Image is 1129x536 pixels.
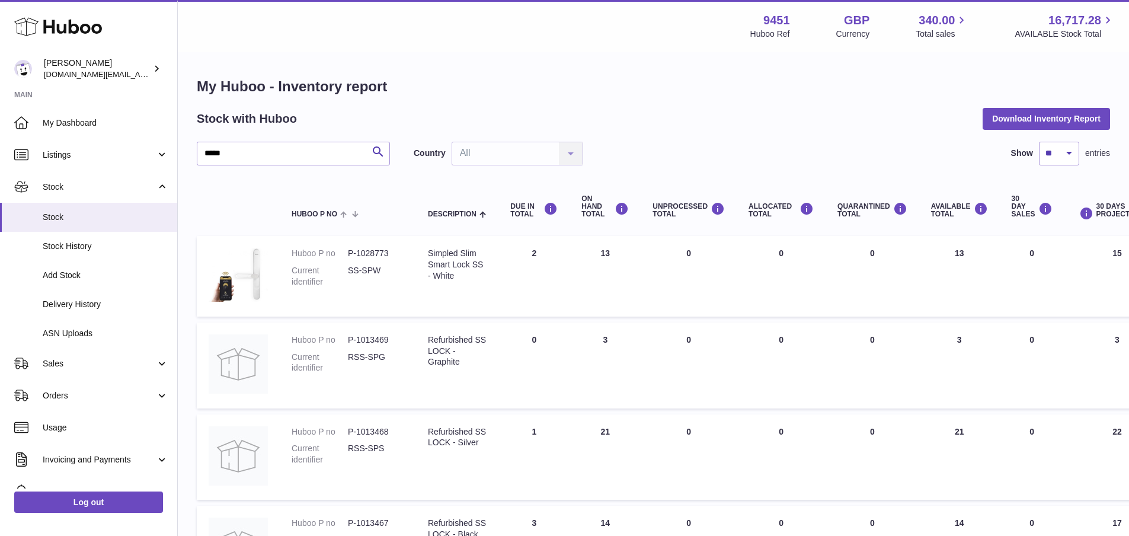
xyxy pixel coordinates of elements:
[749,202,814,218] div: ALLOCATED Total
[43,486,168,497] span: Cases
[428,426,487,449] div: Refurbished SS LOCK - Silver
[983,108,1110,129] button: Download Inventory Report
[43,454,156,465] span: Invoicing and Payments
[44,58,151,80] div: [PERSON_NAME]
[292,210,337,218] span: Huboo P no
[43,117,168,129] span: My Dashboard
[209,426,268,486] img: product image
[348,352,404,374] dd: RSS-SPG
[348,334,404,346] dd: P-1013469
[737,414,826,500] td: 0
[581,195,629,219] div: ON HAND Total
[292,334,348,346] dt: Huboo P no
[43,212,168,223] span: Stock
[43,328,168,339] span: ASN Uploads
[292,518,348,529] dt: Huboo P no
[1000,236,1064,317] td: 0
[1012,195,1053,219] div: 30 DAY SALES
[428,334,487,368] div: Refurbished SS LOCK - Graphite
[348,518,404,529] dd: P-1013467
[916,28,968,40] span: Total sales
[498,323,570,409] td: 0
[498,414,570,500] td: 1
[737,236,826,317] td: 0
[209,334,268,394] img: product image
[292,443,348,465] dt: Current identifier
[43,299,168,310] span: Delivery History
[14,60,32,78] img: amir.ch@gmail.com
[348,248,404,259] dd: P-1028773
[931,202,988,218] div: AVAILABLE Total
[43,358,156,369] span: Sales
[43,390,156,401] span: Orders
[870,518,875,528] span: 0
[750,28,790,40] div: Huboo Ref
[919,414,1000,500] td: 21
[1000,414,1064,500] td: 0
[428,210,476,218] span: Description
[428,248,487,282] div: Simpled Slim Smart Lock SS - White
[292,265,348,288] dt: Current identifier
[1011,148,1033,159] label: Show
[197,111,297,127] h2: Stock with Huboo
[414,148,446,159] label: Country
[43,241,168,252] span: Stock History
[348,443,404,465] dd: RSS-SPS
[570,323,641,409] td: 3
[1048,12,1101,28] span: 16,717.28
[348,265,404,288] dd: SS-SPW
[737,323,826,409] td: 0
[292,248,348,259] dt: Huboo P no
[870,248,875,258] span: 0
[498,236,570,317] td: 2
[510,202,558,218] div: DUE IN TOTAL
[763,12,790,28] strong: 9451
[836,28,870,40] div: Currency
[870,335,875,344] span: 0
[43,422,168,433] span: Usage
[292,426,348,438] dt: Huboo P no
[43,270,168,281] span: Add Stock
[1085,148,1110,159] span: entries
[844,12,869,28] strong: GBP
[916,12,968,40] a: 340.00 Total sales
[870,427,875,436] span: 0
[919,12,955,28] span: 340.00
[43,181,156,193] span: Stock
[919,236,1000,317] td: 13
[570,236,641,317] td: 13
[209,248,268,302] img: product image
[919,323,1000,409] td: 3
[1000,323,1064,409] td: 0
[641,414,737,500] td: 0
[348,426,404,438] dd: P-1013468
[570,414,641,500] td: 21
[641,323,737,409] td: 0
[292,352,348,374] dt: Current identifier
[837,202,907,218] div: QUARANTINED Total
[1015,28,1115,40] span: AVAILABLE Stock Total
[43,149,156,161] span: Listings
[44,69,236,79] span: [DOMAIN_NAME][EMAIL_ADDRESS][DOMAIN_NAME]
[653,202,725,218] div: UNPROCESSED Total
[197,77,1110,96] h1: My Huboo - Inventory report
[641,236,737,317] td: 0
[1015,12,1115,40] a: 16,717.28 AVAILABLE Stock Total
[14,492,163,513] a: Log out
